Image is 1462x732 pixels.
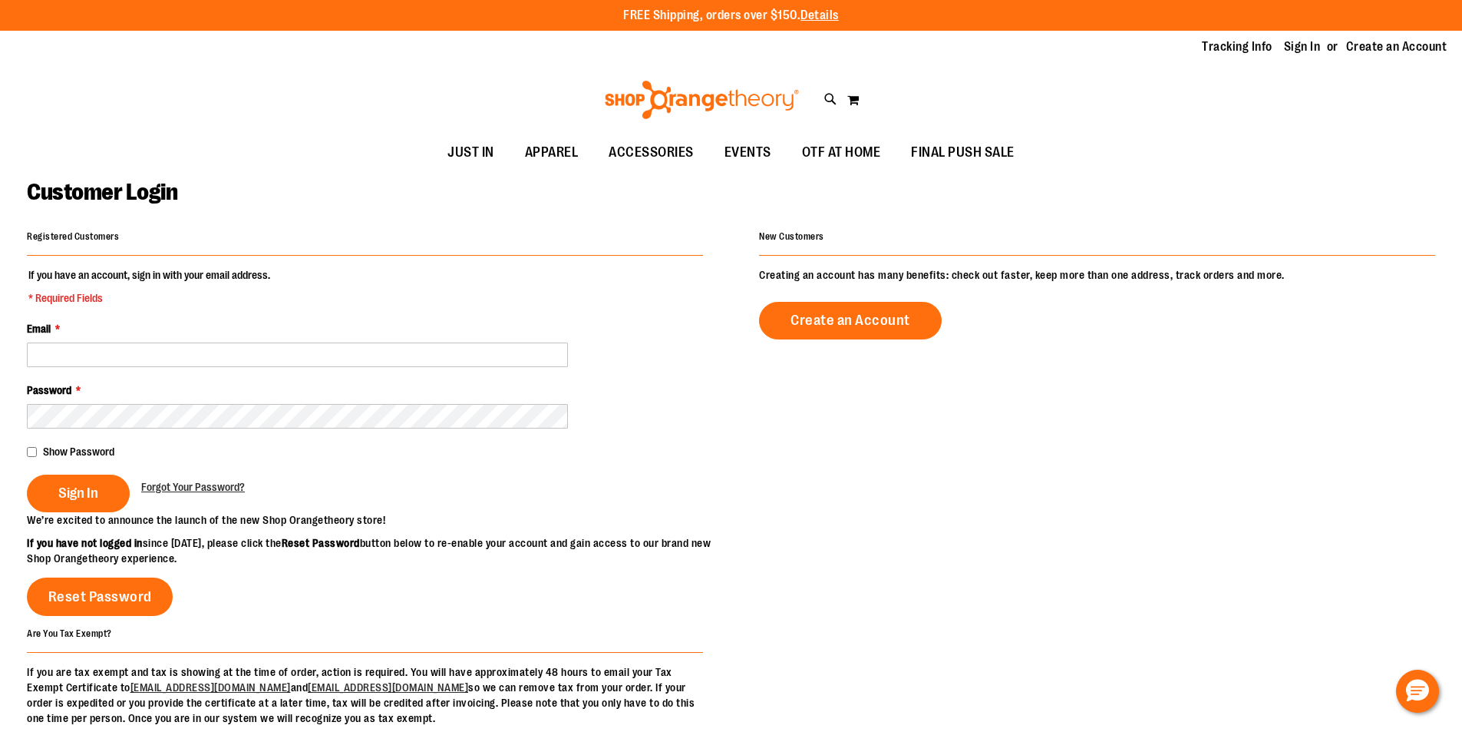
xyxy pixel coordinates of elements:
[623,7,839,25] p: FREE Shipping, orders over $150.
[896,135,1030,171] a: FINAL PUSH SALE
[602,81,801,119] img: Shop Orangetheory
[1346,38,1447,55] a: Create an Account
[28,290,270,306] span: * Required Fields
[911,135,1015,170] span: FINAL PUSH SALE
[525,135,579,170] span: APPAREL
[27,512,731,528] p: We’re excited to announce the launch of the new Shop Orangetheory store!
[27,475,130,512] button: Sign In
[27,384,71,396] span: Password
[759,267,1435,283] p: Creating an account has many benefits: check out faster, keep more than one address, track orders...
[27,179,177,205] span: Customer Login
[141,479,245,495] a: Forgot Your Password?
[759,302,942,340] a: Create an Account
[724,135,771,170] span: EVENTS
[48,588,152,605] span: Reset Password
[800,8,839,22] a: Details
[593,135,709,171] a: ACCESSORIES
[510,135,594,171] a: APPAREL
[790,312,910,329] span: Create an Account
[709,135,787,171] a: EVENTS
[282,537,360,549] strong: Reset Password
[447,135,494,170] span: JUST IN
[802,135,881,170] span: OTF AT HOME
[432,135,510,171] a: JUST IN
[1202,38,1272,55] a: Tracking Info
[27,578,173,616] a: Reset Password
[43,445,114,458] span: Show Password
[609,135,694,170] span: ACCESSORIES
[308,681,468,694] a: [EMAIL_ADDRESS][DOMAIN_NAME]
[759,231,824,242] strong: New Customers
[1396,670,1439,713] button: Hello, have a question? Let’s chat.
[27,664,703,726] p: If you are tax exempt and tax is showing at the time of order, action is required. You will have ...
[130,681,291,694] a: [EMAIL_ADDRESS][DOMAIN_NAME]
[27,267,272,306] legend: If you have an account, sign in with your email address.
[141,481,245,493] span: Forgot Your Password?
[27,323,51,335] span: Email
[58,485,98,502] span: Sign In
[27,231,119,242] strong: Registered Customers
[787,135,896,171] a: OTF AT HOME
[27,535,731,566] p: since [DATE], please click the button below to re-enable your account and gain access to our bran...
[1284,38,1321,55] a: Sign In
[27,628,112,638] strong: Are You Tax Exempt?
[27,537,143,549] strong: If you have not logged in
